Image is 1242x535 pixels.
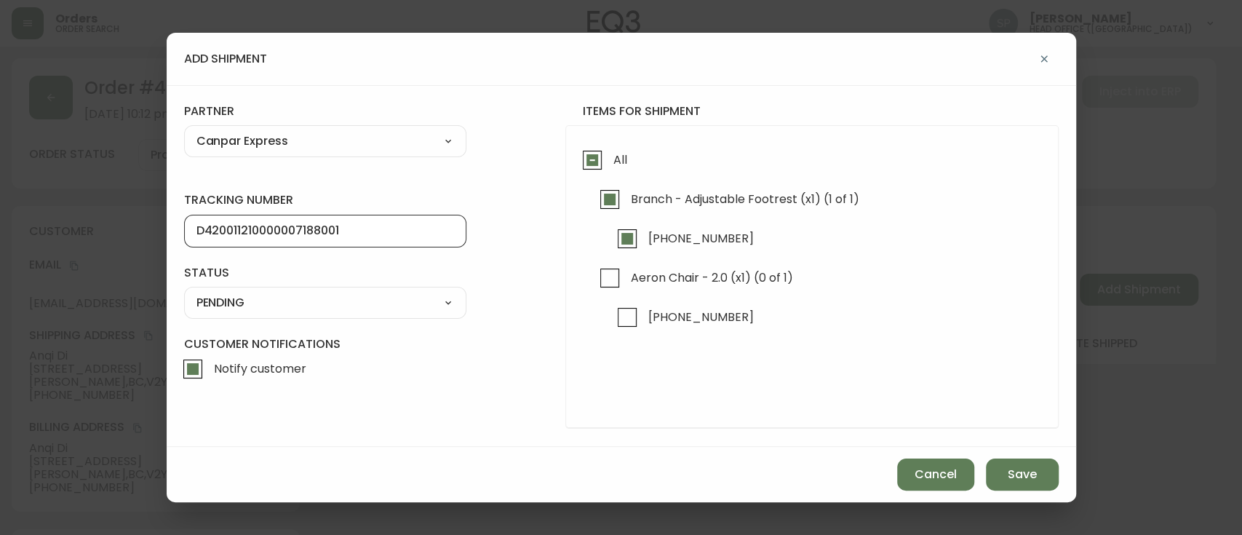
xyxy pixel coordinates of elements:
[184,51,267,67] h4: add shipment
[565,103,1059,119] h4: items for shipment
[184,336,466,386] label: Customer Notifications
[648,231,754,246] span: [PHONE_NUMBER]
[631,270,793,285] span: Aeron Chair - 2.0 (x1) (0 of 1)
[184,265,466,281] label: status
[613,152,627,167] span: All
[897,459,974,491] button: Cancel
[915,467,957,483] span: Cancel
[648,309,754,325] span: [PHONE_NUMBER]
[631,191,859,207] span: Branch - Adjustable Footrest (x1) (1 of 1)
[986,459,1059,491] button: Save
[184,192,466,208] label: tracking number
[1008,467,1037,483] span: Save
[214,361,306,376] span: Notify customer
[184,103,466,119] label: partner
